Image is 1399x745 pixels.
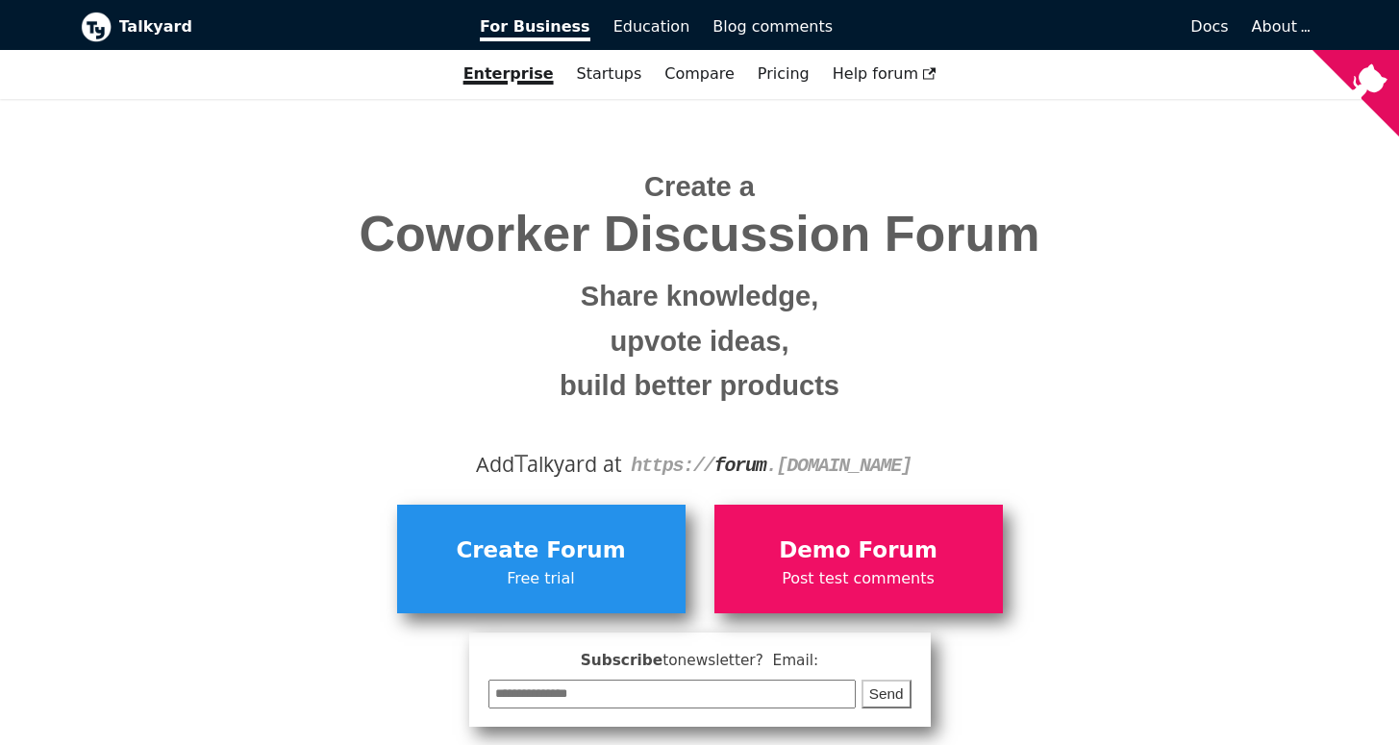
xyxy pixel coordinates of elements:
a: Help forum [821,58,948,90]
small: upvote ideas, [95,319,1305,364]
a: Demo ForumPost test comments [714,505,1003,612]
span: For Business [480,17,590,41]
button: Send [862,680,912,709]
a: Compare [664,64,735,83]
div: Add alkyard at [95,448,1305,481]
span: Coworker Discussion Forum [95,207,1305,261]
a: Education [602,11,702,43]
a: Blog comments [701,11,844,43]
a: For Business [468,11,602,43]
img: Talkyard logo [81,12,112,42]
a: Docs [844,11,1240,43]
a: Create ForumFree trial [397,505,686,612]
code: https:// . [DOMAIN_NAME] [631,455,912,477]
b: Talkyard [119,14,454,39]
span: Docs [1190,17,1228,36]
span: to newsletter ? Email: [662,652,818,669]
a: About [1252,17,1308,36]
strong: forum [714,455,766,477]
span: Create a [644,171,755,202]
span: Education [613,17,690,36]
a: Startups [565,58,654,90]
span: Blog comments [712,17,833,36]
span: Subscribe [488,649,912,673]
a: Talkyard logoTalkyard [81,12,454,42]
a: Enterprise [452,58,565,90]
span: Help forum [833,64,937,83]
span: Free trial [407,566,676,591]
span: Create Forum [407,533,676,569]
span: Demo Forum [724,533,993,569]
span: T [514,445,528,480]
small: build better products [95,363,1305,409]
span: Post test comments [724,566,993,591]
small: Share knowledge, [95,274,1305,319]
a: Pricing [746,58,821,90]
